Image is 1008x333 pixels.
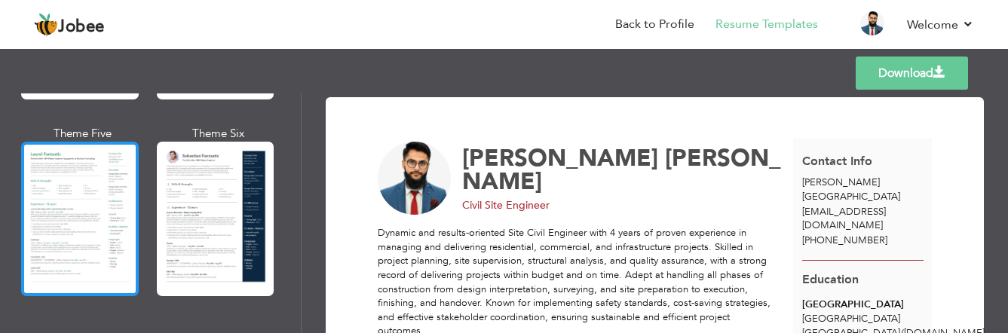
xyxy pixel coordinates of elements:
img: jobee.io [34,13,58,37]
span: Contact Info [802,153,872,170]
a: Welcome [907,16,974,34]
span: [PERSON_NAME] [462,142,658,174]
img: Profile Img [860,11,884,35]
div: Theme Six [160,126,277,142]
a: Resume Templates [715,16,818,33]
span: [PERSON_NAME] [802,176,880,189]
span: Education [802,271,859,288]
a: Back to Profile [615,16,694,33]
span: [EMAIL_ADDRESS][DOMAIN_NAME] [802,205,886,233]
span: Civil Site Engineer [462,198,550,212]
span: [PHONE_NUMBER] [802,234,887,247]
span: [GEOGRAPHIC_DATA] [802,190,900,203]
img: No image [378,142,452,215]
span: Jobee [58,19,105,35]
a: Jobee [34,13,105,37]
a: Download [856,57,968,90]
div: Theme Five [24,126,142,142]
span: [PERSON_NAME] [462,142,781,197]
div: [GEOGRAPHIC_DATA] [802,298,924,312]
